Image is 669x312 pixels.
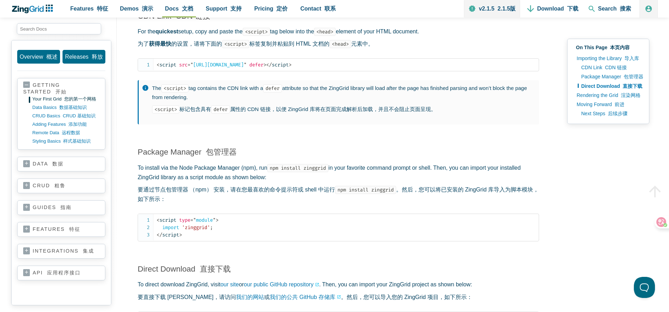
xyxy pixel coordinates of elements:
a: Package Manager 包管理器 [138,148,237,156]
a: Overview 概述 [17,50,60,64]
code: <script> [161,84,189,92]
a: our public GitHub repository [244,280,319,289]
code: <head> [314,28,336,36]
a: Direct Download 直接下载 [138,265,231,273]
span: type [179,217,190,223]
a: guides 指南 [23,204,99,211]
code: <script> [222,40,249,48]
span: </ [157,232,162,238]
font: 演示 [142,6,153,12]
a: remote data 远程数据 [32,129,99,137]
code: defer [263,84,282,92]
a: data 数据 [23,161,99,168]
span: script [157,62,176,68]
font: CDN 链接 [176,12,210,20]
code: npm install zinggrid [335,186,396,194]
a: adding features 添加功能 [32,121,99,129]
a: Package Manager 包管理器 [578,72,643,81]
span: Features [70,4,108,13]
p: To direct download ZingGrid, visit or . Then, you can import your ZingGrid project as shown below: [138,280,539,304]
a: Moving Forward 前进 [573,100,643,109]
span: script [157,217,176,223]
a: ZingChart Logo. Click to return to the homepage [11,5,57,13]
font: 直接下载 [200,265,231,273]
a: Next Steps 后续步骤 [578,109,643,118]
span: " [193,217,196,223]
a: 我们的公共 GitHub 存储库 [270,292,341,302]
font: CRUD 基础知识 [63,113,96,118]
span: < [157,62,159,68]
a: Importing the Library 导入库 [573,54,643,63]
p: The tag contains the CDN link with a attribute so that the ZingGrid library will load after the p... [152,84,532,116]
font: 远程数据 [62,130,80,135]
span: " [190,62,193,68]
strong: 获得最快 [149,41,171,47]
p: To install via the Node Package Manager (npm), run in your favorite command prompt or shell. Then... [138,163,539,207]
code: <head> [329,40,351,48]
span: Pricing [254,4,288,13]
span: > [289,62,291,68]
span: > [179,232,182,238]
code: <script> [152,105,179,113]
font: 要直接下载 [PERSON_NAME]，请访问 或 。然后，您可以导入您的 ZingGrid 项目，如下所示： [138,294,472,300]
a: getting started 开始 [23,82,99,95]
a: 我们的网站 [236,294,264,300]
code: <script> [243,28,270,36]
span: < [157,217,159,223]
font: 添加功能 [68,122,87,127]
span: script [266,62,289,68]
span: [URL][DOMAIN_NAME] [188,62,247,68]
span: > [263,62,266,68]
span: import [162,225,179,230]
span: src [179,62,188,68]
font: 样式基础知识 [63,138,91,144]
a: features 特征 [23,226,99,233]
span: </ [266,62,272,68]
font: 您的第一个网格 [64,96,96,102]
font: 包管理器 [206,148,237,156]
a: Rendering the Grid 渲染网格 [573,91,643,100]
a: CDN Link CDN 链接 [578,63,643,72]
a: CDN Link CDN 链接 [138,12,210,20]
span: Docs [165,4,193,13]
span: Contact [300,4,335,13]
span: " [213,217,216,223]
code: npm install zinggrid [267,164,328,172]
span: = [188,62,190,68]
span: ; [210,225,213,230]
span: Support [206,4,242,13]
font: 要通过节点包管理器 （npm） 安装，请在您最喜欢的命令提示符或 shell 中运行 。然后，您可以将已安装的 ZingGrid 库导入为脚本模块，如下所示： [138,187,539,202]
a: integrations 集成 [23,248,99,255]
font: 标记包含具有 属性的 CDN 链接，以便 ZingGrid 库将在页面完成解析后加载，并且不会阻止页面呈现。 [152,106,436,112]
span: > [216,217,218,223]
p: For the setup, copy and paste the tag below into the element of your HTML document. [138,27,539,51]
span: " [244,62,247,68]
span: = [190,217,193,223]
span: CDN Link [138,12,210,20]
span: defer [249,62,263,68]
font: 定价 [276,6,288,12]
span: Demos [120,4,153,13]
a: api 应用程序接口 [23,269,99,277]
a: Releases 释放 [63,50,105,64]
a: your first grid 您的第一个网格 [32,95,99,104]
input: search input [17,23,101,34]
font: 特征 [97,6,108,12]
code: defer [211,105,230,113]
a: our site [221,281,239,287]
span: module [190,217,216,223]
a: Direct Download 直接下载 [578,82,643,91]
font: 为了 的设置，请将下面的 标签复制并粘贴到 HTML 文档的 元素中。 [138,41,374,47]
a: styling basics 样式基础知识 [32,137,99,146]
font: 文档 [182,6,193,12]
a: data basics 数据基础知识 [32,104,99,112]
span: script [157,232,179,238]
span: Direct Download [138,265,231,273]
a: crud 粗鲁 [23,182,99,189]
span: 'zinggrid' [182,225,210,230]
span: Package Manager [138,148,237,156]
font: 支持 [230,6,242,12]
font: 联系 [324,6,336,12]
strong: quickest [156,28,178,34]
a: CRUD basics CRUD 基础知识 [32,112,99,121]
